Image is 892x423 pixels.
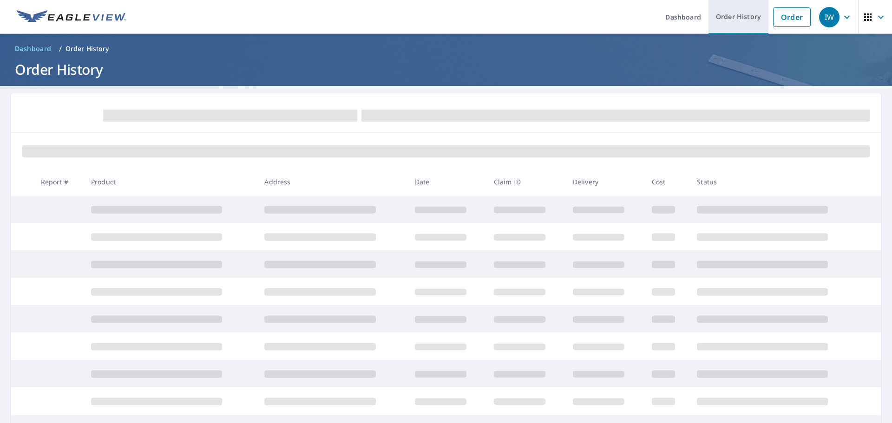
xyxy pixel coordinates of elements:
a: Dashboard [11,41,55,56]
div: IW [819,7,840,27]
th: Report # [33,168,84,195]
th: Status [689,168,863,195]
th: Delivery [565,168,644,195]
a: Order [773,7,811,27]
h1: Order History [11,60,881,79]
th: Address [257,168,407,195]
img: EV Logo [17,10,126,24]
th: Date [407,168,486,195]
span: Dashboard [15,44,52,53]
th: Claim ID [486,168,565,195]
p: Order History [66,44,109,53]
li: / [59,43,62,54]
th: Product [84,168,257,195]
th: Cost [644,168,690,195]
nav: breadcrumb [11,41,881,56]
